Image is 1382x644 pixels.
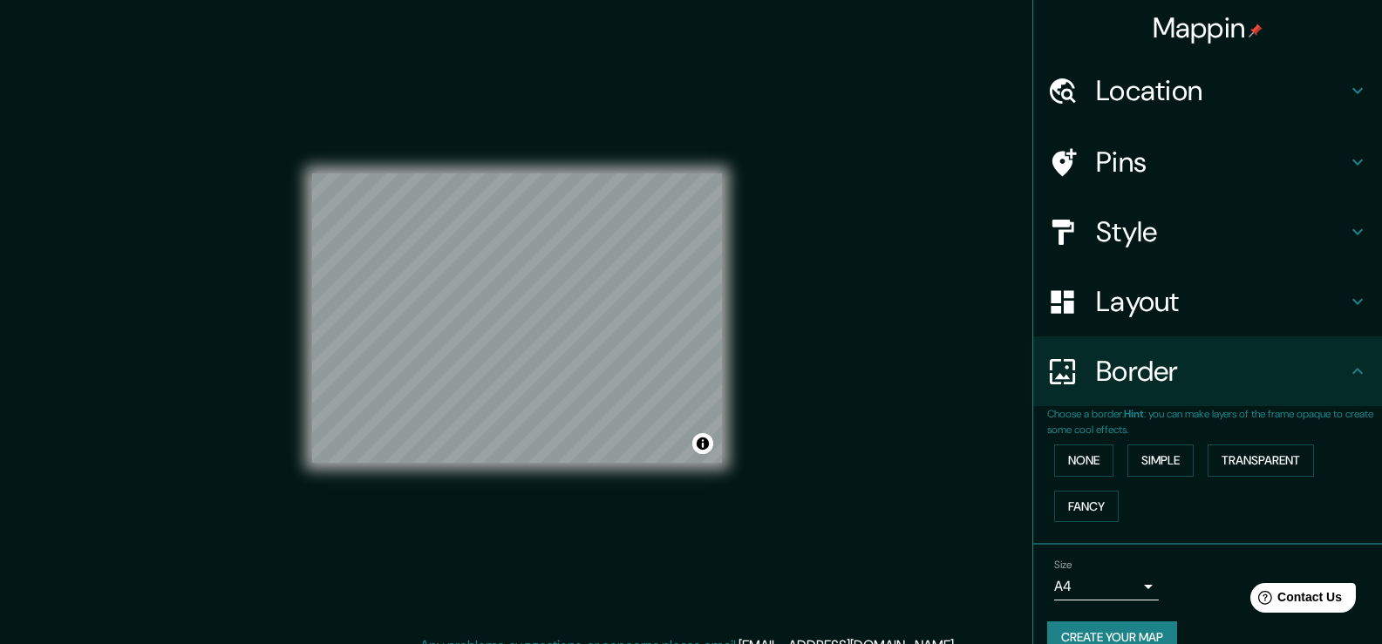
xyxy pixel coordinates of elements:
h4: Border [1096,354,1347,389]
canvas: Map [312,173,722,463]
label: Size [1054,558,1072,573]
h4: Pins [1096,145,1347,180]
div: A4 [1054,573,1159,600]
img: pin-icon.png [1249,24,1263,37]
iframe: Help widget launcher [1227,576,1363,625]
div: Location [1033,56,1382,125]
div: Border [1033,336,1382,406]
h4: Location [1096,73,1347,108]
h4: Style [1096,214,1347,249]
h4: Layout [1096,284,1347,319]
h4: Mappin [1153,10,1263,45]
p: Choose a border. : you can make layers of the frame opaque to create some cool effects. [1047,406,1382,437]
button: Fancy [1054,491,1119,523]
div: Pins [1033,127,1382,197]
button: None [1054,444,1113,477]
div: Style [1033,197,1382,267]
button: Simple [1127,444,1194,477]
b: Hint [1124,407,1144,421]
button: Toggle attribution [692,433,713,454]
button: Transparent [1208,444,1314,477]
div: Layout [1033,267,1382,336]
